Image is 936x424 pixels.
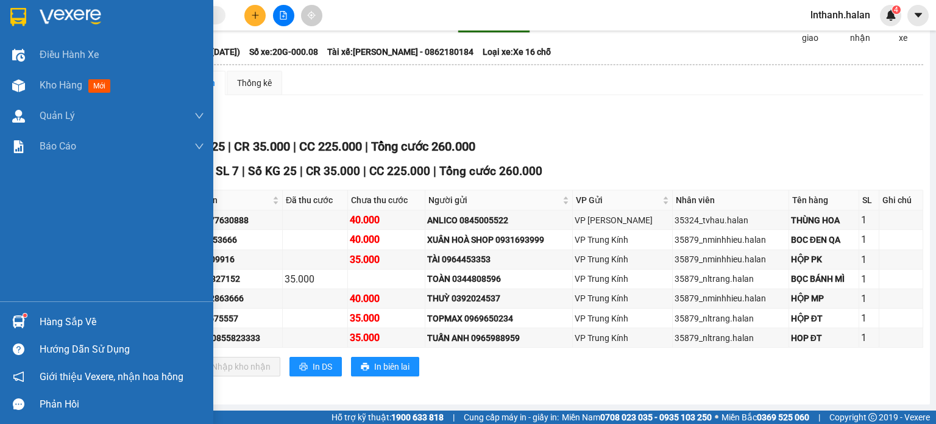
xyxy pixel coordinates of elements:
span: aim [307,11,316,20]
div: HỘP ĐT [791,312,857,325]
span: caret-down [913,10,924,21]
span: | [818,411,820,424]
div: HẬU 0396575557 [170,312,281,325]
div: VP Trung Kính [575,272,670,286]
span: | [433,164,436,178]
div: THÙNG HOA [791,214,857,227]
span: CC 225.000 [369,164,430,178]
div: 40.000 [350,291,422,306]
td: VP Trung Kính [573,270,673,289]
div: 35.000 [350,311,422,326]
span: down [194,111,204,121]
div: 40.000 [350,212,422,228]
div: Thống kê [237,76,272,90]
span: Kho nhận [845,18,875,45]
div: 1 [861,212,877,228]
span: Tổng cước 260.000 [439,164,542,178]
div: CÚC 0917853666 [170,233,281,246]
span: printer [361,362,369,372]
span: question-circle [13,343,24,355]
span: | [300,164,303,178]
th: Ghi chú [879,190,923,210]
span: Người nhận [171,193,271,207]
sup: 4 [892,5,901,14]
img: warehouse-icon [12,315,25,328]
div: VP Trung Kính [575,312,670,325]
div: 40.000 [350,232,422,247]
div: TUẤN ANH 0965988959 [427,331,570,345]
th: Nhân viên [673,190,789,210]
div: VP Trung Kính [575,292,670,305]
span: file-add [279,11,288,20]
div: 1 [861,252,877,267]
div: 35.000 [350,252,422,267]
div: 1 [861,291,877,306]
div: 35324_tvhau.halan [675,214,787,227]
div: Hướng dẫn sử dụng [40,340,204,359]
td: VP Trung Kính [573,230,673,250]
span: | [242,164,245,178]
span: Tổng cước 260.000 [371,139,475,154]
div: DIỆN 0982327152 [170,272,281,286]
div: THUỲ 0392024537 [427,292,570,305]
img: warehouse-icon [12,49,25,62]
img: icon-new-feature [885,10,896,21]
strong: 1900 633 818 [391,412,444,422]
div: 35879_nminhhieu.halan [675,253,787,266]
span: CC 225.000 [299,139,362,154]
span: message [13,398,24,410]
span: mới [88,79,110,93]
button: downloadNhập kho nhận [188,357,280,376]
div: THẢO 0982863666 [170,292,281,305]
span: Trên xe [894,18,924,45]
div: BỌC BÁNH MÌ [791,272,857,286]
div: TÀI 0964453353 [427,253,570,266]
div: 35.000 [350,330,422,345]
img: warehouse-icon [12,110,25,123]
strong: 0369 525 060 [757,412,809,422]
div: ANLICO 0845005522 [427,214,570,227]
span: CR 35.000 [306,164,360,178]
span: Báo cáo [40,138,76,154]
button: printerIn biên lai [351,357,419,376]
span: | [453,411,455,424]
div: HUYỀN 0977630888 [170,214,281,227]
div: VP [PERSON_NAME] [575,214,670,227]
span: Số KG 25 [248,164,297,178]
span: | [293,139,296,154]
div: 1 [861,271,877,287]
div: 1 [861,311,877,326]
div: 35879_nminhhieu.halan [675,233,787,246]
td: VP Trung Kính [573,250,673,270]
div: TOPMAX 0969650234 [427,312,570,325]
th: Chưa thu cước [348,190,425,210]
span: Cung cấp máy in - giấy in: [464,411,559,424]
div: HẢI 0972909916 [170,253,281,266]
span: VP Gửi [576,193,660,207]
div: VP Trung Kính [575,331,670,345]
button: aim [301,5,322,26]
img: warehouse-icon [12,79,25,92]
div: 35879_nltrang.halan [675,312,787,325]
img: logo-vxr [10,8,26,26]
span: Miền Nam [562,411,712,424]
button: caret-down [907,5,929,26]
span: Điều hành xe [40,47,99,62]
span: 4 [894,5,898,14]
button: plus [244,5,266,26]
span: lnthanh.halan [801,7,880,23]
div: TOÀN 0344808596 [427,272,570,286]
span: In biên lai [374,360,409,373]
th: Tên hàng [789,190,860,210]
span: Quản Lý [40,108,75,123]
sup: 1 [23,314,27,317]
span: SL 7 [216,164,239,178]
div: Phản hồi [40,395,204,414]
div: BOC ĐEN QA [791,233,857,246]
div: 1 [861,330,877,345]
span: notification [13,371,24,383]
span: plus [251,11,260,20]
div: 1 [861,232,877,247]
span: Số xe: 20G-000.08 [249,45,318,59]
span: ⚪️ [715,415,718,420]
